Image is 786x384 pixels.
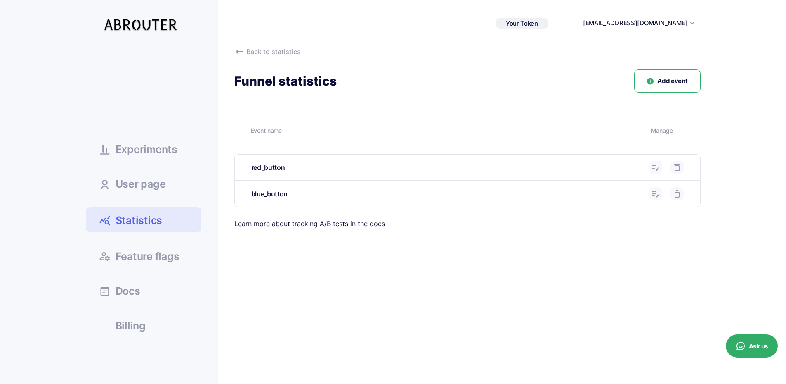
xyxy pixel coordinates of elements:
div: Funnel statistics [234,73,337,89]
div: red_button [251,162,643,173]
span: Statistics [116,213,163,228]
img: Logo [103,11,181,36]
a: Statistics [86,207,201,232]
div: Manage [651,126,684,135]
span: User page [116,179,166,189]
button: Add event [634,69,700,93]
span: Your Token [506,19,538,27]
a: Learn more about tracking A/B tests in the docs [234,219,385,228]
button: [EMAIL_ADDRESS][DOMAIN_NAME] [583,19,688,28]
span: Docs [116,286,140,296]
span: Billing [116,321,146,331]
a: Experiments [86,138,201,160]
div: Event name [251,126,645,135]
a: Docs [86,279,201,302]
a: Logo [92,11,181,36]
a: User page [86,172,201,195]
span: Feature flags [116,251,179,262]
button: Ask us [726,334,778,358]
div: blue_button [251,189,643,199]
span: Add event [657,76,687,86]
a: Feature flags [86,245,201,267]
span: Experiments [116,144,177,155]
a: Back to statistics [234,47,701,57]
a: Billing [86,314,201,336]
